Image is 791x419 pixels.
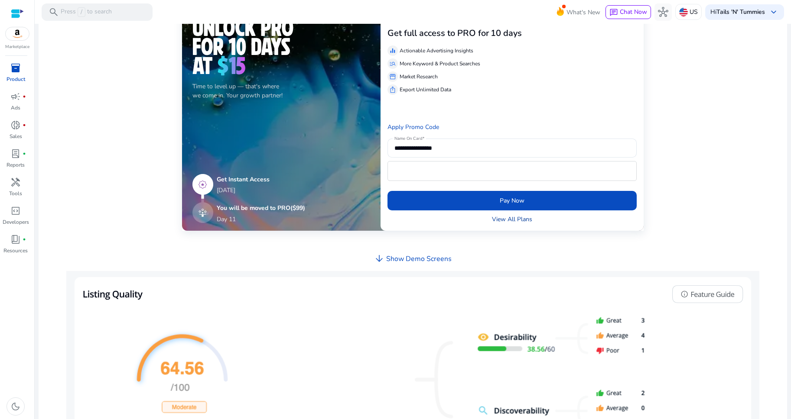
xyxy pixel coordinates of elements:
[716,8,765,16] b: Tails 'N' Tummies
[392,162,632,180] iframe: Secure card payment input frame
[5,44,29,50] p: Marketplace
[23,95,26,98] span: fiber_manual_record
[192,82,371,100] p: Time to level up — that's where we come in. Your growth partner!
[6,27,29,40] img: amazon.svg
[10,401,21,412] span: dark_mode
[566,5,600,20] span: What's New
[387,123,439,131] a: Apply Promo Code
[400,47,473,55] p: Actionable Advertising Insights
[492,215,532,224] a: View All Plans
[387,28,489,39] h3: Get full access to PRO for
[3,247,28,255] p: Resources
[389,73,396,80] span: storefront
[10,234,21,245] span: book_4
[389,60,396,67] span: manage_search
[400,86,451,93] p: Export Unlimited Data
[217,176,305,184] h5: Get Instant Access
[61,7,112,17] p: Press to search
[23,123,26,127] span: fiber_manual_record
[217,215,236,224] p: Day 11
[500,196,524,205] span: Pay Now
[710,9,765,15] p: Hi
[491,28,522,39] h3: 10 days
[679,8,688,16] img: us.svg
[386,255,452,263] h4: Show Demo Screens
[78,7,85,17] span: /
[23,238,26,241] span: fiber_manual_record
[400,60,480,68] p: More Keyword & Product Searches
[217,205,305,212] h5: You will be moved to PRO
[690,4,698,19] p: US
[9,190,22,197] p: Tools
[394,136,422,142] mat-label: Name On Card
[10,177,21,187] span: handyman
[10,120,21,130] span: donut_small
[374,253,384,264] span: arrow_downward
[3,218,29,226] p: Developers
[620,8,647,16] span: Chat Now
[389,86,396,93] span: ios_share
[609,8,618,17] span: chat
[605,5,651,19] button: chatChat Now
[217,186,305,195] p: [DATE]
[658,7,668,17] span: hub
[49,7,59,17] span: search
[290,204,305,212] span: ($99)
[7,161,25,169] p: Reports
[10,91,21,102] span: campaign
[23,152,26,155] span: fiber_manual_record
[11,104,20,112] p: Ads
[7,75,25,83] p: Product
[10,206,21,216] span: code_blocks
[10,63,21,73] span: inventory_2
[10,148,21,159] span: lab_profile
[768,7,779,17] span: keyboard_arrow_down
[389,47,396,54] span: equalizer
[387,191,637,210] button: Pay Now
[654,3,672,21] button: hub
[10,132,22,140] p: Sales
[400,73,438,81] p: Market Research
